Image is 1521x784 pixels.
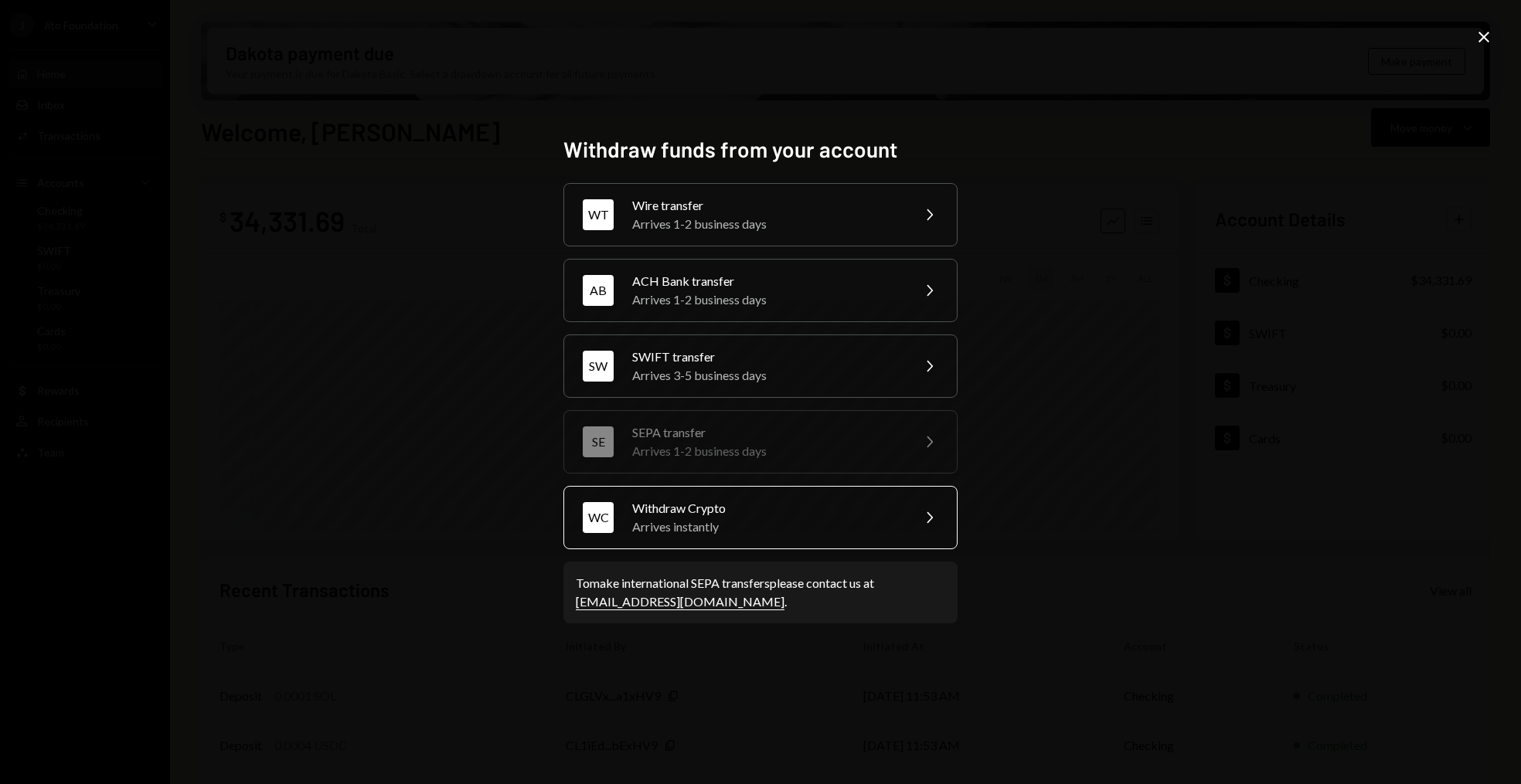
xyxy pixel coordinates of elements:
[563,410,958,473] button: SESEPA transferArrives 1-2 business days
[632,272,901,290] div: ACH Bank transfer
[583,351,614,382] div: SW
[576,594,784,610] a: [EMAIL_ADDRESS][DOMAIN_NAME]
[563,486,958,549] button: WCWithdraw CryptoArrives instantly
[632,215,901,233] div: Arrives 1-2 business days
[563,259,958,322] button: ABACH Bank transferArrives 1-2 business days
[632,196,901,215] div: Wire transfer
[632,366,901,385] div: Arrives 3-5 business days
[583,502,614,533] div: WC
[563,183,958,246] button: WTWire transferArrives 1-2 business days
[576,574,945,611] div: To make international SEPA transfers please contact us at .
[632,499,901,518] div: Withdraw Crypto
[632,348,901,366] div: SWIFT transfer
[563,134,958,165] h2: Withdraw funds from your account
[632,442,901,460] div: Arrives 1-2 business days
[583,199,614,230] div: WT
[632,518,901,536] div: Arrives instantly
[583,426,614,457] div: SE
[632,290,901,309] div: Arrives 1-2 business days
[632,423,901,442] div: SEPA transfer
[583,275,614,306] div: AB
[563,334,958,398] button: SWSWIFT transferArrives 3-5 business days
